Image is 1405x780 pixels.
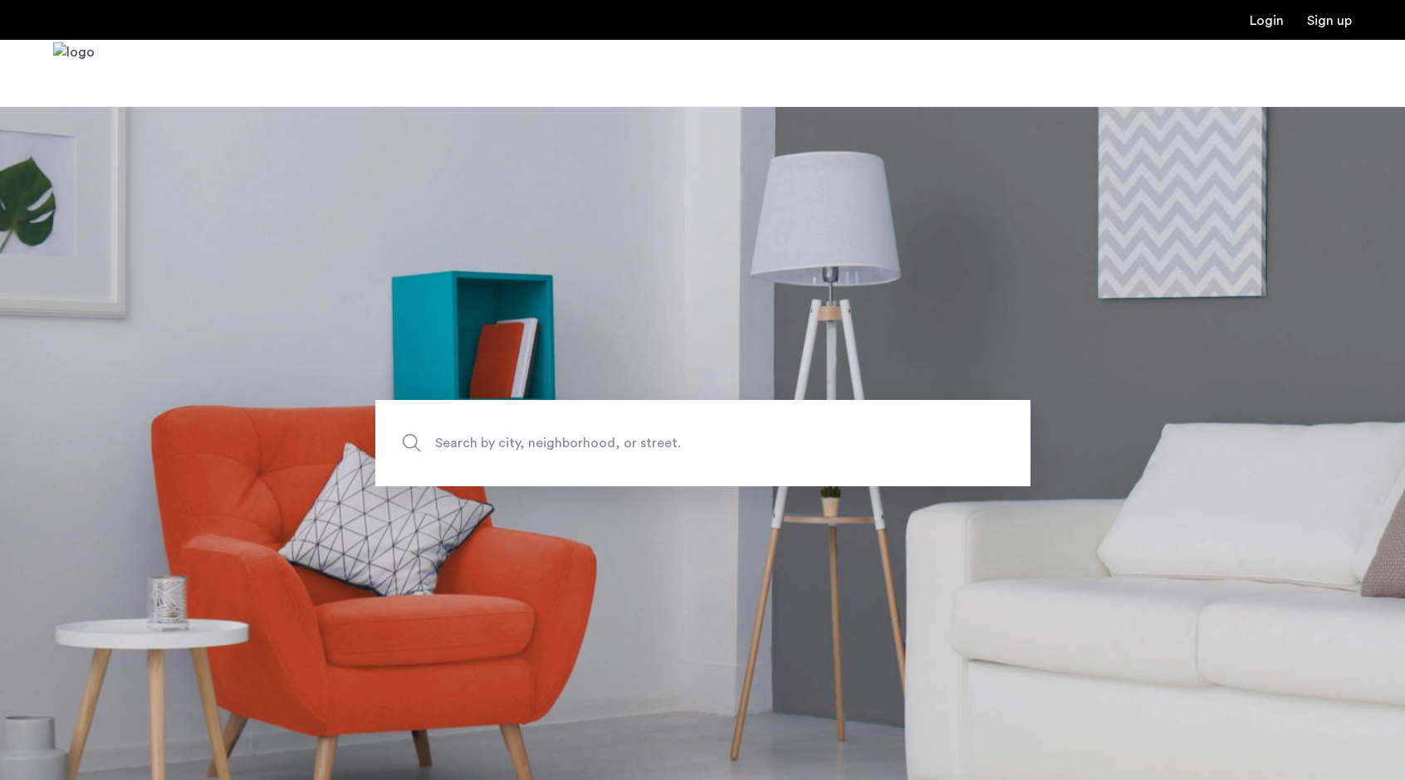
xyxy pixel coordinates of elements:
a: Cazamio Logo [53,42,95,105]
img: logo [53,42,95,105]
a: Login [1250,14,1284,27]
input: Apartment Search [375,400,1030,486]
span: Search by city, neighborhood, or street. [435,432,893,455]
a: Registration [1307,14,1352,27]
